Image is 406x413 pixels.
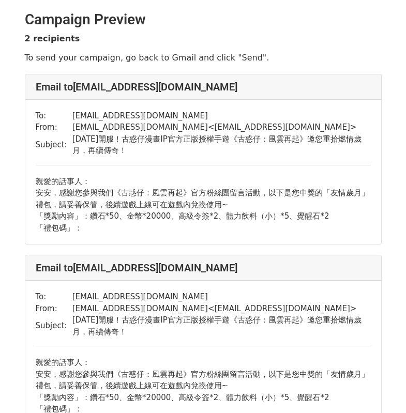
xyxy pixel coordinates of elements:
td: From: [36,303,72,315]
div: 親愛的話事人： 安安，感謝您參與我們《古惑仔：風雲再起》官方粉絲團留言活動，以下是您中獎的「友情歲月」禮包，請妥善保管，後續遊戲上線可在遊戲內兌換使用~ 「獎勵內容」：鑽石*50、金幣*2000... [36,176,371,234]
h4: Email to [EMAIL_ADDRESS][DOMAIN_NAME] [36,81,371,93]
h4: Email to [EMAIL_ADDRESS][DOMAIN_NAME] [36,262,371,274]
td: [DATE]開服！古惑仔漫畫IP官方正版授權手遊《古惑仔：風雲再起》邀您重拾燃情歲月，再續傳奇！ [72,133,371,157]
td: To: [36,291,72,303]
p: To send your campaign, go back to Gmail and click "Send". [25,52,382,63]
td: From: [36,121,72,133]
td: [EMAIL_ADDRESS][DOMAIN_NAME] [72,291,371,303]
td: [EMAIL_ADDRESS][DOMAIN_NAME] < [EMAIL_ADDRESS][DOMAIN_NAME] > [72,303,371,315]
td: [EMAIL_ADDRESS][DOMAIN_NAME] < [EMAIL_ADDRESS][DOMAIN_NAME] > [72,121,371,133]
td: To: [36,110,72,122]
td: Subject: [36,133,72,157]
td: Subject: [36,314,72,338]
h2: Campaign Preview [25,11,382,28]
td: [EMAIL_ADDRESS][DOMAIN_NAME] [72,110,371,122]
td: [DATE]開服！古惑仔漫畫IP官方正版授權手遊《古惑仔：風雲再起》邀您重拾燃情歲月，再續傳奇！ [72,314,371,338]
strong: 2 recipients [25,34,80,43]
